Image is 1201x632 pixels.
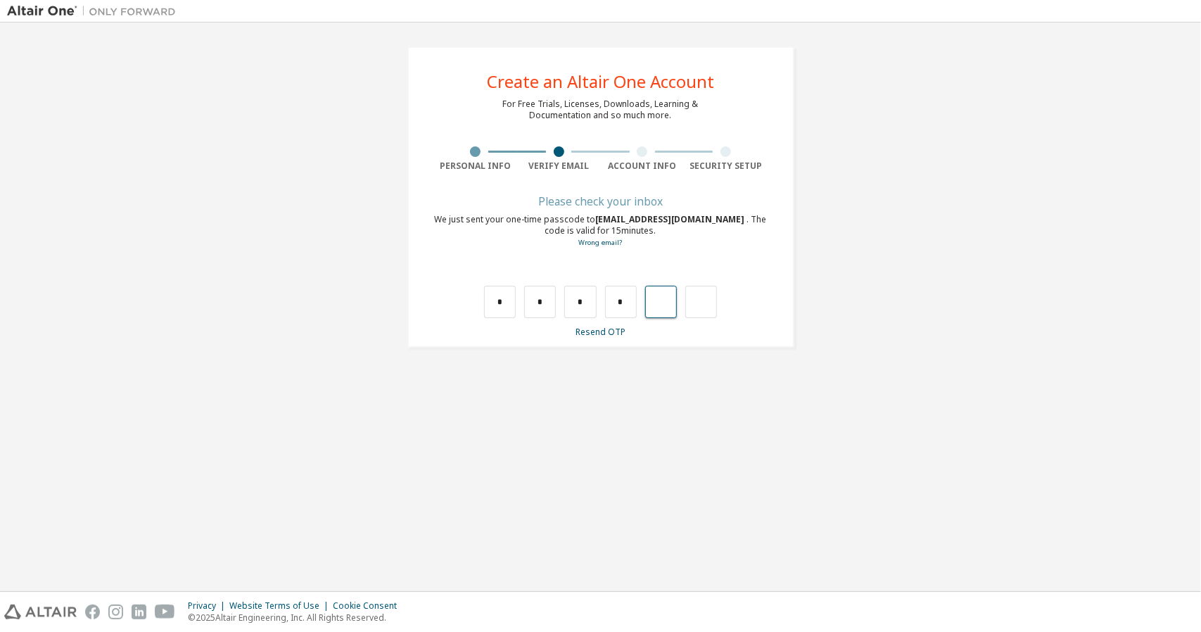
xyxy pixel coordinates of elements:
div: Cookie Consent [333,600,405,612]
div: Website Terms of Use [229,600,333,612]
img: Altair One [7,4,183,18]
div: We just sent your one-time passcode to . The code is valid for 15 minutes. [434,214,768,248]
img: youtube.svg [155,605,175,619]
span: [EMAIL_ADDRESS][DOMAIN_NAME] [596,213,747,225]
img: instagram.svg [108,605,123,619]
div: Privacy [188,600,229,612]
a: Go back to the registration form [579,238,623,247]
img: altair_logo.svg [4,605,77,619]
div: Personal Info [434,160,518,172]
img: linkedin.svg [132,605,146,619]
p: © 2025 Altair Engineering, Inc. All Rights Reserved. [188,612,405,624]
div: Security Setup [684,160,768,172]
div: Verify Email [517,160,601,172]
img: facebook.svg [85,605,100,619]
div: Account Info [601,160,685,172]
div: For Free Trials, Licenses, Downloads, Learning & Documentation and so much more. [503,99,699,121]
div: Create an Altair One Account [487,73,714,90]
a: Resend OTP [576,326,625,338]
div: Please check your inbox [434,197,768,206]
